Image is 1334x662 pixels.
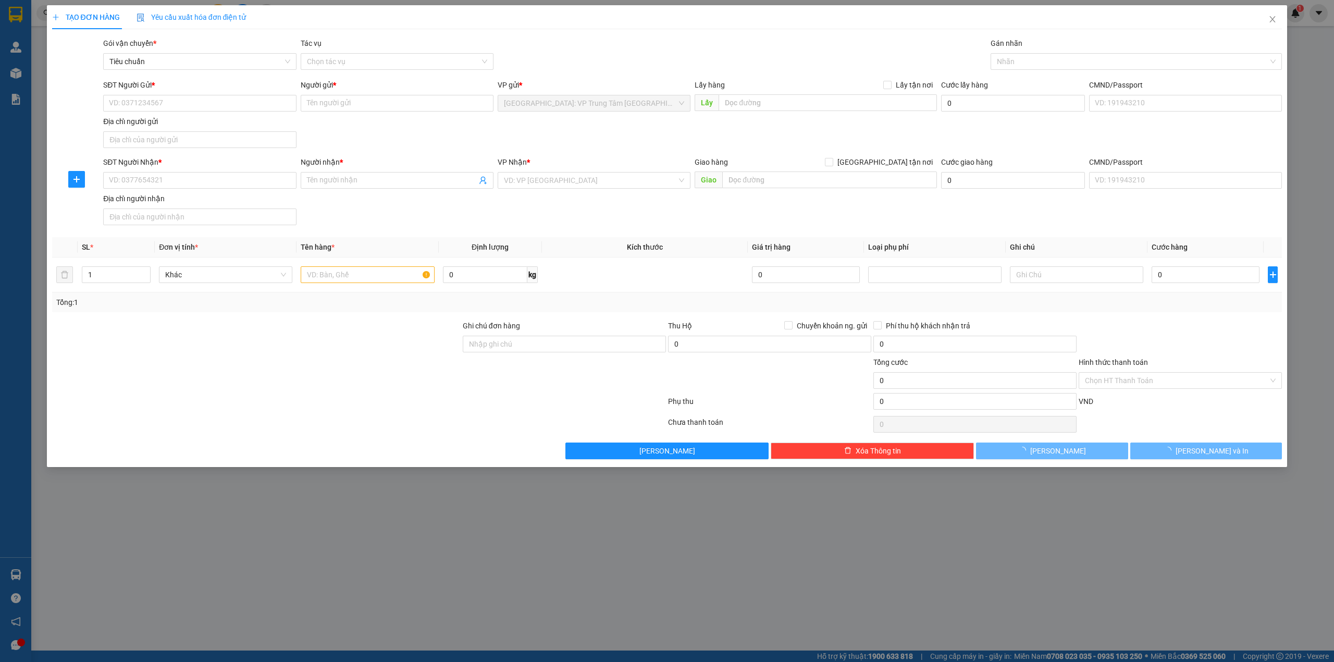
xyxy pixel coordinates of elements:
span: Khánh Hòa: VP Trung Tâm TP Nha Trang [504,95,684,111]
span: TẠO ĐƠN HÀNG [52,13,120,21]
div: SĐT Người Nhận [103,156,296,168]
span: VP Nhận [498,158,527,166]
span: Cước hàng [1152,243,1188,251]
button: Close [1258,5,1287,34]
span: Giá trị hàng [752,243,790,251]
span: user-add [479,176,487,185]
input: Địa chỉ của người nhận [103,209,296,225]
label: Gán nhãn [991,39,1022,47]
span: plus [1268,271,1277,279]
button: [PERSON_NAME] [976,443,1128,459]
label: Ghi chú đơn hàng [463,322,520,330]
button: delete [56,266,73,283]
div: Địa chỉ người nhận [103,193,296,204]
span: Tên hàng [301,243,335,251]
div: Chưa thanh toán [667,416,872,435]
span: Thu Hộ [668,322,692,330]
span: Chuyển khoản ng. gửi [793,320,871,332]
span: loading [1164,447,1176,454]
input: Ghi Chú [1010,266,1143,283]
span: plus [69,175,84,183]
button: plus [68,171,85,188]
div: VP gửi [498,79,690,91]
label: Hình thức thanh toán [1079,358,1148,366]
label: Cước giao hàng [941,158,993,166]
span: plus [52,14,59,21]
input: Dọc đường [719,94,937,111]
span: SL [82,243,90,251]
div: Người nhận [301,156,493,168]
span: VND [1079,397,1093,406]
button: deleteXóa Thông tin [771,443,974,459]
span: Gói vận chuyển [103,39,156,47]
span: Xóa Thông tin [856,445,901,457]
span: Khác [165,267,286,283]
span: Giao [695,171,722,188]
span: [PERSON_NAME] và In [1176,445,1249,457]
th: Loại phụ phí [864,237,1006,258]
div: Địa chỉ người gửi [103,116,296,127]
div: SĐT Người Gửi [103,79,296,91]
div: CMND/Passport [1089,156,1282,168]
input: Ghi chú đơn hàng [463,336,666,352]
span: Định lượng [472,243,509,251]
input: Cước giao hàng [941,172,1085,189]
span: loading [1019,447,1030,454]
div: CMND/Passport [1089,79,1282,91]
span: delete [844,447,851,455]
div: Người gửi [301,79,493,91]
span: [GEOGRAPHIC_DATA] tận nơi [833,156,937,168]
label: Tác vụ [301,39,322,47]
button: [PERSON_NAME] và In [1130,443,1282,459]
span: Lấy tận nơi [892,79,937,91]
label: Cước lấy hàng [941,81,988,89]
div: Phụ thu [667,396,872,414]
span: Phí thu hộ khách nhận trả [882,320,974,332]
span: kg [527,266,538,283]
input: VD: Bàn, Ghế [301,266,434,283]
button: [PERSON_NAME] [565,443,769,459]
input: Địa chỉ của người gửi [103,131,296,148]
img: icon [137,14,145,22]
span: Đơn vị tính [159,243,198,251]
span: Kích thước [627,243,663,251]
input: 0 [752,266,860,283]
button: plus [1268,266,1278,283]
span: Lấy hàng [695,81,725,89]
span: Yêu cầu xuất hóa đơn điện tử [137,13,246,21]
span: Giao hàng [695,158,728,166]
input: Dọc đường [722,171,937,188]
span: [PERSON_NAME] [1030,445,1086,457]
div: Tổng: 1 [56,297,514,308]
th: Ghi chú [1006,237,1147,258]
span: [PERSON_NAME] [639,445,695,457]
span: Tổng cước [873,358,908,366]
span: close [1268,15,1277,23]
span: Tiêu chuẩn [109,54,290,69]
span: Lấy [695,94,719,111]
input: Cước lấy hàng [941,95,1085,112]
